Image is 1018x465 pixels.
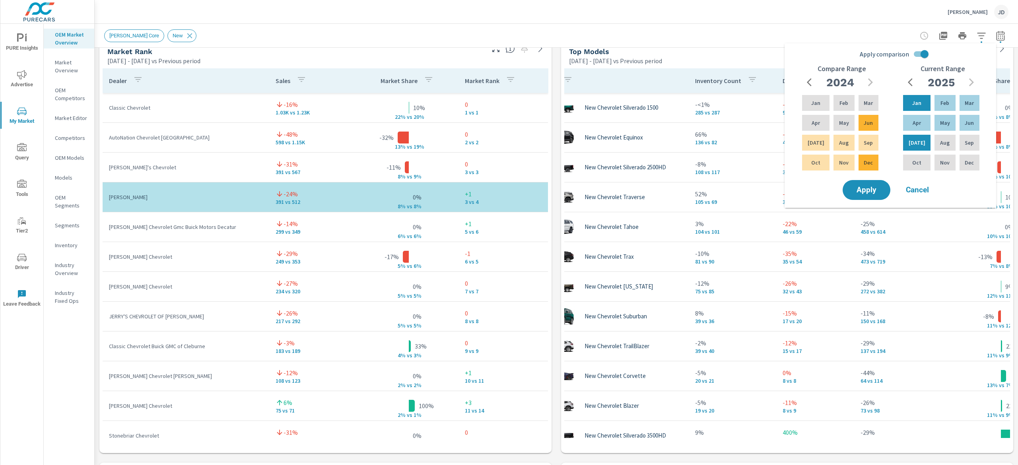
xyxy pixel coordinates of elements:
[973,28,989,44] button: Apply Filters
[912,99,921,107] p: Jan
[861,318,945,324] p: 150 vs 168
[109,163,263,171] p: [PERSON_NAME]'s Chevrolet
[55,114,88,122] p: Market Editor
[783,348,848,354] p: 15 vs 17
[3,70,41,89] span: Advertise
[783,159,848,169] p: -32%
[695,348,770,354] p: 39 vs 40
[783,368,848,378] p: 0%
[783,428,848,437] p: 400%
[44,239,94,251] div: Inventory
[465,398,542,407] p: +3
[983,312,994,321] p: -8%
[168,33,188,39] span: New
[410,352,429,359] p: s 3%
[818,65,866,73] h6: Compare Range
[284,219,298,229] p: -14%
[695,249,770,258] p: -10%
[864,119,873,127] p: Jun
[413,282,422,291] p: 0%
[981,262,1002,269] p: 7% v
[585,343,649,350] p: New Chevrolet TrailBlazer
[1006,401,1018,411] p: 22%
[861,338,945,348] p: -29%
[695,169,770,175] p: 108 vs 117
[465,338,542,348] p: 0
[276,407,353,414] p: 75 vs 71
[3,289,41,309] span: Leave Feedback
[465,169,542,175] p: 3 vs 3
[783,130,848,139] p: -11%
[695,428,770,437] p: 9%
[894,180,941,200] button: Cancel
[826,76,854,89] h2: 2024
[783,308,848,318] p: -15%
[861,437,945,444] p: 70 vs 98
[387,163,401,172] p: -11%
[861,308,945,318] p: -11%
[3,253,41,272] span: Driver
[585,223,639,231] p: New Chevrolet Tahoe
[415,341,427,351] p: 33%
[389,232,410,240] p: 6% v
[965,99,974,107] p: Mar
[44,152,94,164] div: OEM Models
[981,382,1002,389] p: 13% v
[783,378,848,384] p: 8 vs 8
[569,47,609,56] h5: Top Models
[385,252,399,262] p: -17%
[276,378,353,384] p: 108 vs 123
[465,348,542,354] p: 9 vs 9
[419,401,434,411] p: 100%
[861,428,945,437] p: -29%
[981,292,1002,299] p: 12% v
[996,42,1008,55] a: See more details in report
[940,139,950,147] p: Aug
[864,159,873,167] p: Dec
[410,203,429,210] p: s 8%
[981,411,1002,418] p: 11% v
[276,258,353,265] p: 249 vs 353
[534,42,547,55] a: See more details in report
[381,77,418,85] p: Market Share
[783,219,848,229] p: -22%
[695,338,770,348] p: -2%
[55,134,88,142] p: Competitors
[860,49,909,59] span: Apply comparison
[109,312,263,320] p: JERRY'S CHEVROLET OF [PERSON_NAME]
[465,378,542,384] p: 10 vs 11
[3,216,41,236] span: Tier2
[109,342,263,350] p: Classic Chevrolet Buick GMC of Cleburne
[783,279,848,288] p: -26%
[389,292,410,299] p: 5% v
[55,221,88,229] p: Segments
[44,84,94,104] div: OEM Competitors
[994,5,1008,19] div: JD
[55,58,88,74] p: Market Overview
[413,222,422,232] p: 0%
[410,173,429,180] p: s 9%
[981,232,1002,240] p: 10% v
[284,130,298,139] p: -48%
[410,113,429,120] p: s 20%
[585,283,653,290] p: New Chevrolet [US_STATE]
[783,169,848,175] p: 36 vs 53
[465,77,499,85] p: Market Rank
[410,143,429,150] p: s 19%
[695,398,770,407] p: -5%
[465,437,542,444] p: 12 vs 12
[783,437,848,444] p: 5 vs 1
[861,398,945,407] p: -26%
[993,28,1008,44] button: Select Date Range
[284,189,298,199] p: -24%
[861,348,945,354] p: 137 vs 194
[861,249,945,258] p: -34%
[490,42,502,55] button: Make Fullscreen
[413,312,422,321] p: 0%
[585,164,666,171] p: New Chevrolet Silverado 2500HD
[965,159,974,167] p: Dec
[948,8,988,15] p: [PERSON_NAME]
[389,322,410,329] p: 5% v
[284,249,298,258] p: -29%
[978,252,993,262] p: -13%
